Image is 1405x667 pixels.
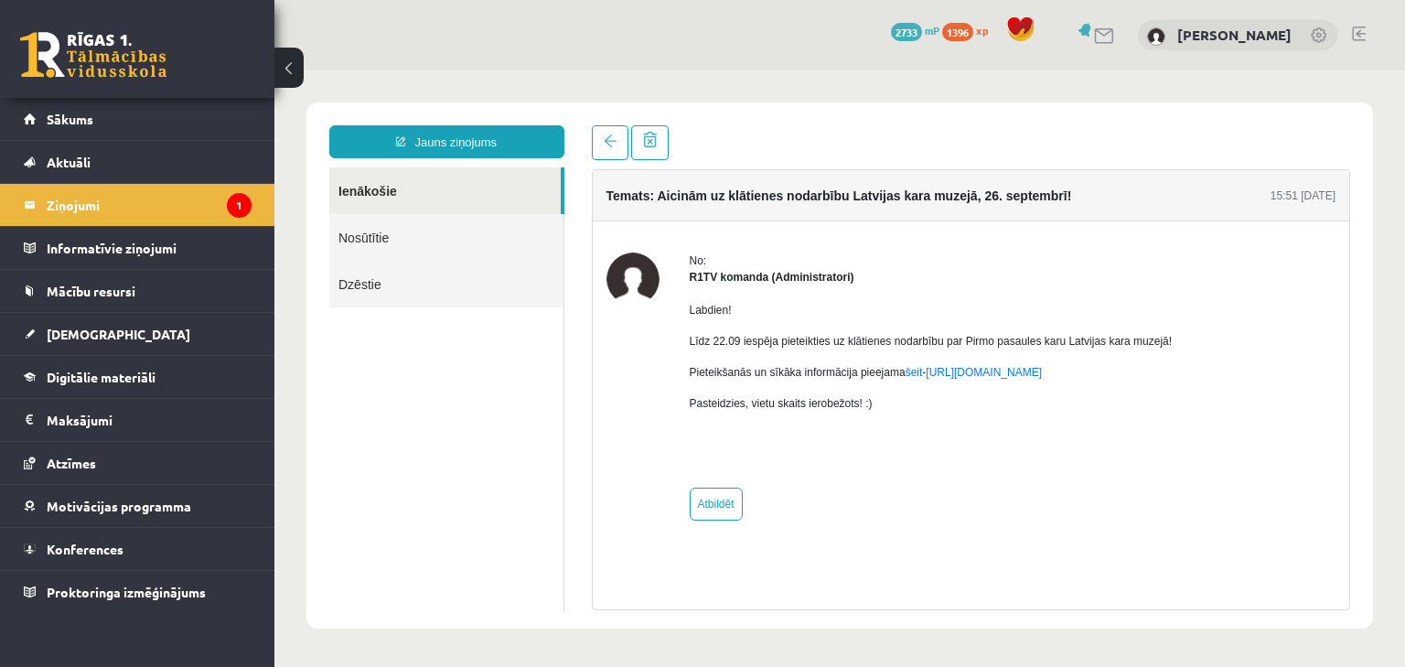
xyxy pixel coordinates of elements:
[24,98,252,140] a: Sākums
[47,455,96,471] span: Atzīmes
[47,369,156,385] span: Digitālie materiāli
[47,154,91,170] span: Aktuāli
[55,144,289,190] a: Nosūtītie
[47,584,206,600] span: Proktoringa izmēģinājums
[415,182,898,199] div: No:
[47,227,252,269] legend: Informatīvie ziņojumi
[24,528,252,570] a: Konferences
[415,294,898,310] p: Pieteikšanās un sīkāka informācija pieejama -
[24,313,252,355] a: [DEMOGRAPHIC_DATA]
[55,55,290,88] a: Jauns ziņojums
[976,23,988,38] span: xp
[47,498,191,514] span: Motivācijas programma
[415,263,898,279] p: Līdz 22.09 iespēja pieteikties uz klātienes nodarbību par Pirmo pasaules karu Latvijas kara muzejā!
[24,399,252,441] a: Maksājumi
[47,541,123,557] span: Konferences
[942,23,973,41] span: 1396
[415,417,468,450] a: Atbildēt
[24,442,252,484] a: Atzīmes
[891,23,922,41] span: 2733
[631,296,649,308] a: šeit
[925,23,939,38] span: mP
[47,283,135,299] span: Mācību resursi
[24,270,252,312] a: Mācību resursi
[24,227,252,269] a: Informatīvie ziņojumi
[415,231,898,248] p: Labdien!
[1147,27,1165,46] img: Gatis Pormalis
[24,356,252,398] a: Digitālie materiāli
[55,97,286,144] a: Ienākošie
[415,325,898,341] p: Pasteidzies, vietu skaits ierobežots! :)
[47,111,93,127] span: Sākums
[996,117,1061,134] div: 15:51 [DATE]
[942,23,997,38] a: 1396 xp
[24,485,252,527] a: Motivācijas programma
[20,32,166,78] a: Rīgas 1. Tālmācības vidusskola
[227,193,252,218] i: 1
[651,296,767,308] a: [URL][DOMAIN_NAME]
[24,571,252,613] a: Proktoringa izmēģinājums
[415,200,580,213] strong: R1TV komanda (Administratori)
[24,141,252,183] a: Aktuāli
[891,23,939,38] a: 2733 mP
[47,399,252,441] legend: Maksājumi
[47,184,252,226] legend: Ziņojumi
[24,184,252,226] a: Ziņojumi1
[1177,26,1292,44] a: [PERSON_NAME]
[47,326,190,342] span: [DEMOGRAPHIC_DATA]
[332,182,385,235] img: R1TV komanda
[55,190,289,237] a: Dzēstie
[332,118,798,133] h4: Temats: Aicinām uz klātienes nodarbību Latvijas kara muzejā, 26. septembrī!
